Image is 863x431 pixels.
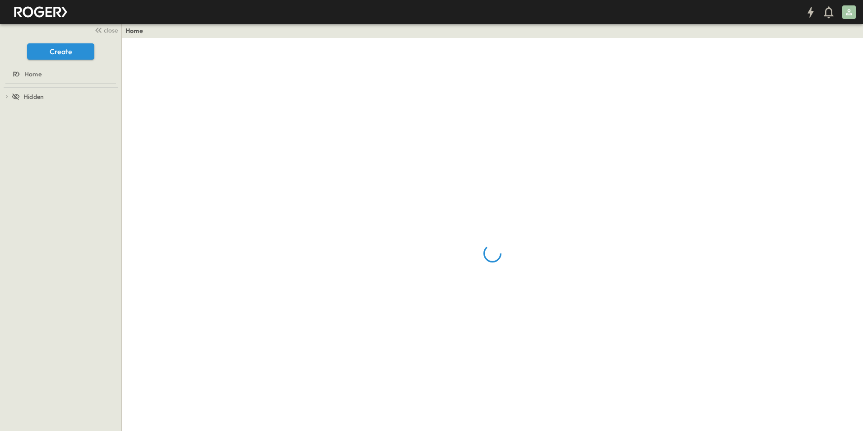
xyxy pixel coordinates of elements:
[91,23,120,36] button: close
[125,26,143,35] a: Home
[125,26,148,35] nav: breadcrumbs
[23,92,44,101] span: Hidden
[27,43,94,60] button: Create
[24,70,42,79] span: Home
[2,68,118,80] a: Home
[104,26,118,35] span: close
